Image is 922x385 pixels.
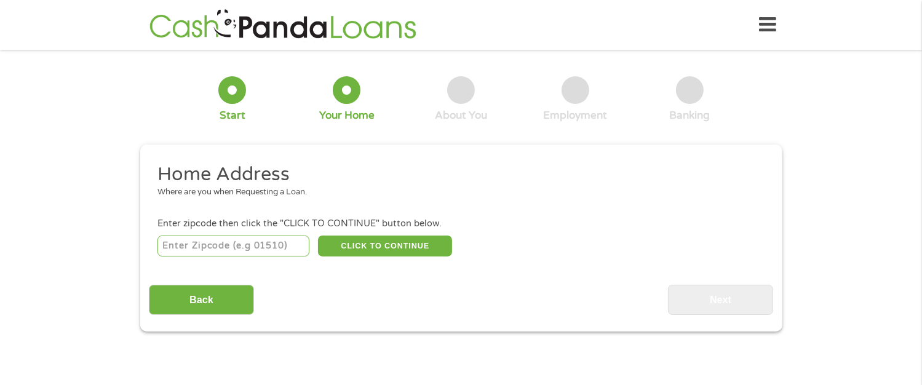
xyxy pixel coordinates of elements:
div: Start [220,109,245,122]
input: Next [668,285,773,315]
img: GetLoanNow Logo [146,7,420,42]
div: Banking [669,109,710,122]
div: Your Home [319,109,375,122]
div: Where are you when Requesting a Loan. [157,186,755,199]
h2: Home Address [157,162,755,187]
button: CLICK TO CONTINUE [318,236,452,256]
div: Employment [543,109,607,122]
div: Enter zipcode then click the "CLICK TO CONTINUE" button below. [157,217,764,231]
input: Enter Zipcode (e.g 01510) [157,236,309,256]
input: Back [149,285,254,315]
div: About You [435,109,487,122]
